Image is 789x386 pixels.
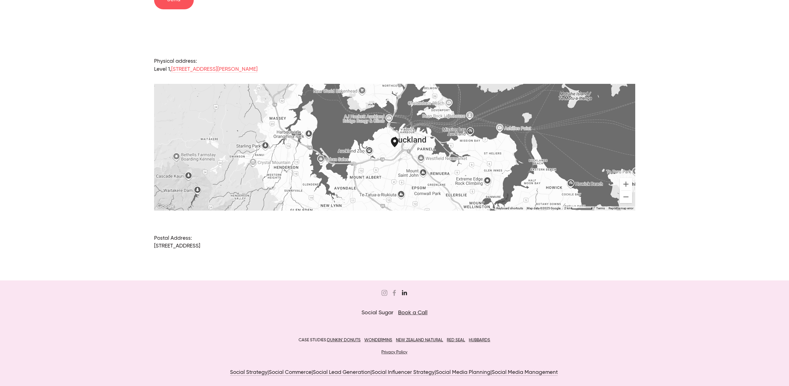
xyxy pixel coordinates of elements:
[80,336,709,344] p: CASE STUDIES:
[620,178,632,190] button: Zoom in
[391,137,406,157] div: Social Sugar 114 Ponsonby Road Auckland, Auckland, 1011, New Zealand
[401,290,407,296] a: Jordan Eley
[469,338,490,342] a: HUBBARDS
[156,202,176,211] a: Open this area in Google Maps (opens a new window)
[80,369,709,377] p: | | | | |
[154,57,635,73] p: Physical address: Level 1,
[364,338,392,342] a: WONDERMINS
[564,207,571,210] span: 2 km
[609,207,633,210] a: Report a map error
[620,191,632,203] button: Zoom out
[391,290,397,296] a: Sugar Digi
[327,338,361,342] a: DUNKIN’ DONUTS
[372,370,435,376] a: Social Influencer Strategy
[527,207,561,210] span: Map data ©2025 Google
[496,206,523,211] button: Keyboard shortcuts
[596,207,605,210] a: Terms
[156,202,176,211] img: Google
[396,338,443,342] a: NEW ZEALAND NATURAL
[562,206,594,211] button: Map Scale: 2 km per 65 pixels
[230,370,268,376] a: Social Strategy
[361,310,393,316] span: Social Sugar
[313,370,370,376] a: Social Lead Generation
[492,370,558,376] a: Social Media Management
[398,310,428,316] a: Book a Call
[381,290,388,296] a: Sugar&Partners
[154,234,635,250] p: Postal Address: [STREET_ADDRESS]
[436,370,490,376] a: Social Media Planning
[269,370,312,376] a: Social Commerce
[171,67,258,73] a: [STREET_ADDRESS][PERSON_NAME]
[381,350,407,354] a: Privacy Policy
[447,338,465,342] a: RED SEAL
